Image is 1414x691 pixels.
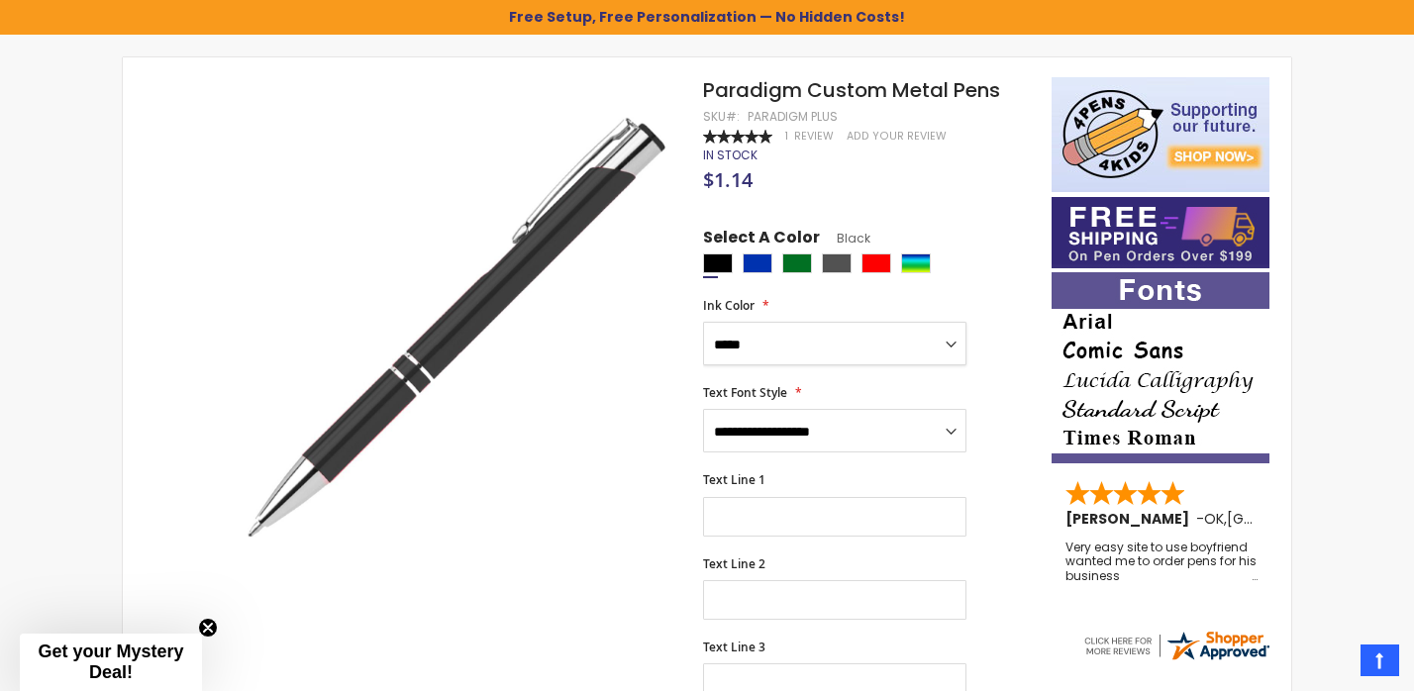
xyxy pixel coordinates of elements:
span: Text Line 3 [703,639,765,655]
img: Free shipping on orders over $199 [1052,197,1269,268]
img: 4pens.com widget logo [1081,628,1271,663]
div: 100% [703,130,772,144]
a: Add Your Review [847,129,947,144]
span: Black [820,230,870,247]
span: $1.14 [703,166,753,193]
div: Get your Mystery Deal!Close teaser [20,634,202,691]
span: OK [1204,509,1224,529]
span: [PERSON_NAME] [1065,509,1196,529]
span: [GEOGRAPHIC_DATA] [1227,509,1372,529]
a: 4pens.com certificate URL [1081,650,1271,667]
span: Select A Color [703,227,820,253]
span: Text Font Style [703,384,787,401]
div: Red [861,253,891,273]
div: Black [703,253,733,273]
span: Paradigm Custom Metal Pens [703,76,1000,104]
a: 1 Review [785,129,837,144]
div: Paradigm Plus [748,109,838,125]
span: 1 [785,129,788,144]
div: Assorted [901,253,931,273]
div: Blue [743,253,772,273]
img: 4pens 4 kids [1052,77,1269,192]
span: Review [794,129,834,144]
button: Close teaser [198,618,218,638]
div: Green [782,253,812,273]
span: Ink Color [703,297,755,314]
span: Text Line 2 [703,555,765,572]
div: Gunmetal [822,253,852,273]
div: Very easy site to use boyfriend wanted me to order pens for his business [1065,541,1258,583]
span: Get your Mystery Deal! [38,642,183,682]
a: Top [1361,644,1399,676]
img: font-personalization-examples [1052,272,1269,463]
img: paragon-black_1_1_1.jpg [224,106,676,558]
span: - , [1196,509,1372,529]
span: Text Line 1 [703,471,765,488]
strong: SKU [703,108,740,125]
div: Availability [703,148,757,163]
span: In stock [703,147,757,163]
